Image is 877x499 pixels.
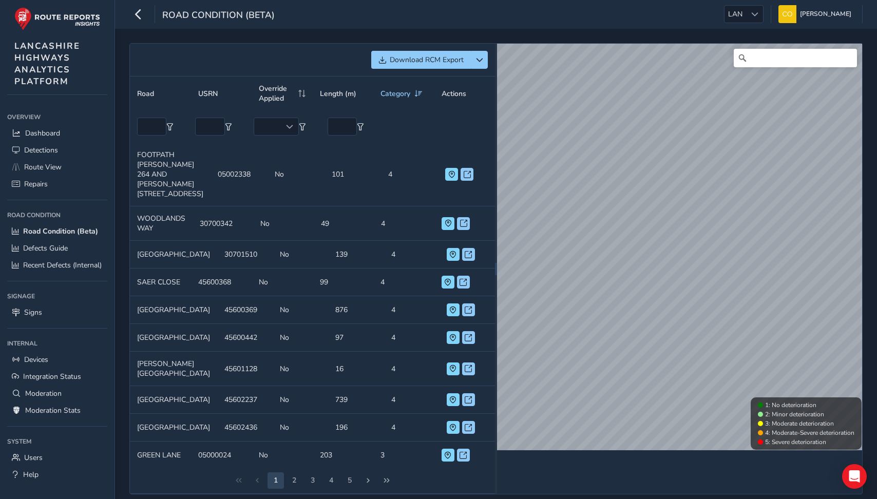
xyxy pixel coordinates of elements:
[778,5,796,23] img: diamond-layout
[268,472,284,489] button: Page 2
[7,257,107,274] a: Recent Defects (Internal)
[191,268,252,296] td: 45600368
[259,84,295,103] span: Override Applied
[323,472,339,489] button: Page 5
[7,385,107,402] a: Moderation
[24,453,43,463] span: Users
[371,51,471,69] button: Download RCM Export
[765,419,834,428] span: 3: Moderate deterioration
[198,89,218,99] span: USRN
[313,442,374,469] td: 203
[211,143,268,206] td: 05002338
[384,296,440,324] td: 4
[286,472,302,489] button: Page 3
[130,414,217,442] td: [GEOGRAPHIC_DATA]
[130,296,217,324] td: [GEOGRAPHIC_DATA]
[14,40,80,87] span: LANCASHIRE HIGHWAYS ANALYTICS PLATFORM
[25,389,62,398] span: Moderation
[217,386,273,414] td: 45602237
[280,395,289,405] span: No
[217,352,273,386] td: 45601128
[314,206,374,241] td: 49
[800,5,851,23] span: [PERSON_NAME]
[373,268,434,296] td: 4
[734,49,857,67] input: Search
[7,402,107,419] a: Moderation Stats
[328,324,384,352] td: 97
[130,268,191,296] td: SAER CLOSE
[130,386,217,414] td: [GEOGRAPHIC_DATA]
[275,169,284,179] span: No
[24,145,58,155] span: Detections
[374,206,434,241] td: 4
[280,364,289,374] span: No
[842,464,867,489] div: Open Intercom Messenger
[130,143,211,206] td: FOOTPATH [PERSON_NAME] 264 AND [PERSON_NAME] [STREET_ADDRESS]
[24,179,48,189] span: Repairs
[280,249,289,259] span: No
[328,296,384,324] td: 876
[765,429,854,437] span: 4: Moderate-Severe deterioration
[299,123,306,130] button: Filter
[7,109,107,125] div: Overview
[7,351,107,368] a: Devices
[778,5,855,23] button: [PERSON_NAME]
[378,472,395,489] button: Last Page
[25,128,60,138] span: Dashboard
[360,472,376,489] button: Next Page
[225,123,232,130] button: Filter
[7,207,107,223] div: Road Condition
[217,296,273,324] td: 45600369
[7,240,107,257] a: Defects Guide
[380,89,410,99] span: Category
[25,406,81,415] span: Moderation Stats
[325,143,382,206] td: 101
[24,162,62,172] span: Route View
[7,125,107,142] a: Dashboard
[7,434,107,449] div: System
[130,206,193,241] td: WOODLANDS WAY
[384,386,440,414] td: 4
[765,438,826,446] span: 5: Severe deterioration
[7,289,107,304] div: Signage
[7,466,107,483] a: Help
[217,241,273,268] td: 30701510
[7,142,107,159] a: Detections
[328,241,384,268] td: 139
[191,442,252,469] td: 05000024
[23,243,68,253] span: Defects Guide
[280,333,289,342] span: No
[130,352,217,386] td: [PERSON_NAME][GEOGRAPHIC_DATA]
[166,123,174,130] button: Filter
[357,123,364,130] button: Filter
[137,89,154,99] span: Road
[7,449,107,466] a: Users
[384,352,440,386] td: 4
[725,6,746,23] span: LAN
[381,143,438,206] td: 4
[7,176,107,193] a: Repairs
[23,372,81,381] span: Integration Status
[217,324,273,352] td: 45600442
[7,159,107,176] a: Route View
[328,414,384,442] td: 196
[442,89,466,99] span: Actions
[7,336,107,351] div: Internal
[217,414,273,442] td: 45602436
[260,219,270,228] span: No
[313,268,374,296] td: 99
[23,260,102,270] span: Recent Defects (Internal)
[280,423,289,432] span: No
[23,470,39,479] span: Help
[280,305,289,315] span: No
[341,472,358,489] button: Page 6
[193,206,253,241] td: 30700342
[390,55,464,65] span: Download RCM Export
[384,414,440,442] td: 4
[259,450,268,460] span: No
[7,304,107,321] a: Signs
[497,44,862,450] canvas: Map
[24,308,42,317] span: Signs
[328,352,384,386] td: 16
[328,386,384,414] td: 739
